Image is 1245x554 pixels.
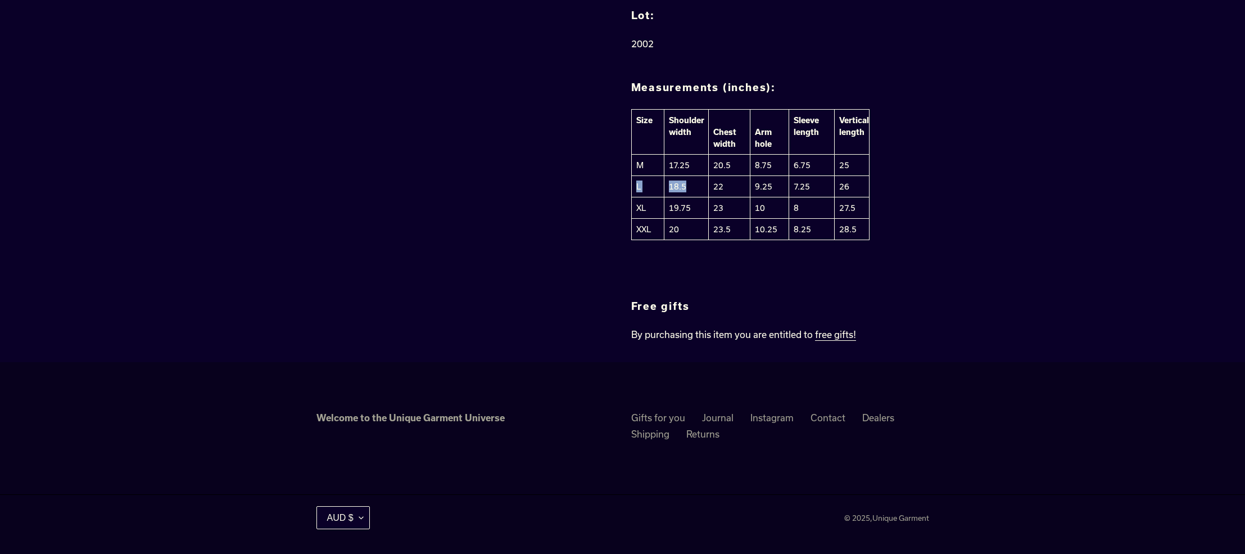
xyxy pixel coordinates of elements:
a: Unique Garment [872,514,929,523]
a: Journal [702,412,734,423]
td: 10 [750,197,789,219]
td: 7.25 [789,176,834,197]
button: AUD $ [316,506,370,529]
td: XL [631,197,664,219]
td: 26 [834,176,869,197]
td: M [631,155,664,176]
td: 27.5 [834,197,869,219]
a: free gifts! [815,329,856,341]
td: 20.5 [708,155,750,176]
a: Contact [811,412,845,423]
strong: Size [636,115,653,125]
h2: Measurements (inches): [631,82,929,94]
a: Instagram [750,412,794,423]
a: Gifts for you [631,412,685,423]
p: By purchasing this item you are entitled to [631,328,929,341]
td: 23 [708,197,750,219]
td: 8.75 [750,155,789,176]
td: 10.25 [750,219,789,240]
td: XXL [631,219,664,240]
a: Shipping [631,429,669,439]
td: L [631,176,664,197]
td: 9.25 [750,176,789,197]
small: © 2025, [844,514,929,523]
td: 28.5 [834,219,869,240]
td: 18.5 [664,176,708,197]
strong: Sleeve length [794,115,819,137]
td: 8.25 [789,219,834,240]
a: Dealers [862,412,894,423]
td: 23.5 [708,219,750,240]
a: Returns [686,429,719,439]
p: 2002 [631,37,929,51]
td: 8 [789,197,834,219]
strong: Chest width [713,127,736,148]
td: 25 [834,155,869,176]
td: 22 [708,176,750,197]
strong: Welcome to the Unique Garment Universe [316,412,505,423]
h2: Free gifts [631,300,929,313]
strong: Shoulder width [669,115,704,137]
strong: Vertical length [839,115,869,137]
td: 17.25 [664,155,708,176]
td: 20 [664,219,708,240]
td: 19.75 [664,197,708,219]
strong: Arm hole [755,127,772,148]
h2: Lot: [631,10,929,22]
td: 6.75 [789,155,834,176]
